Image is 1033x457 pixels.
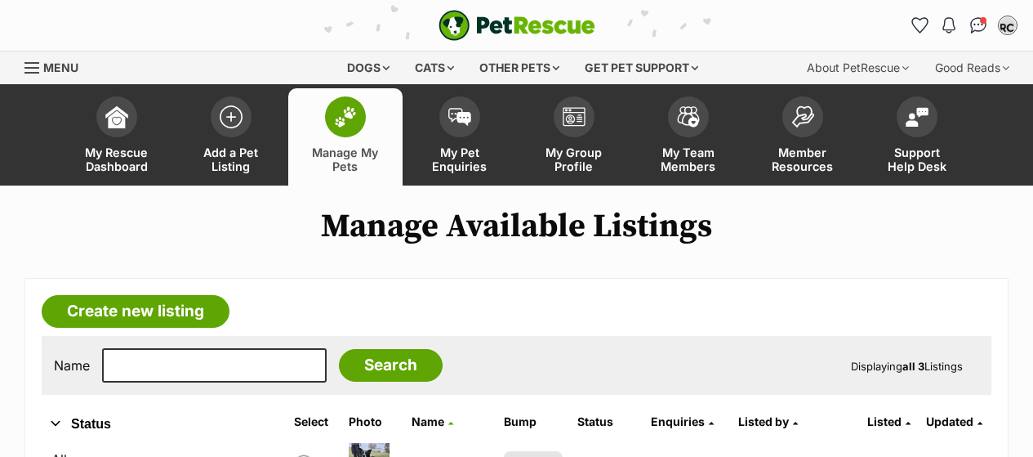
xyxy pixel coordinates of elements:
img: manage-my-pets-icon-02211641906a0b7f246fdf0571729dbe1e7629f14944591b6c1af311fb30b64b.svg [334,106,357,128]
th: Bump [497,409,569,435]
span: Listed [867,414,902,428]
div: Get pet support [573,52,710,84]
a: Add a Pet Listing [174,88,288,186]
span: Add a Pet Listing [194,146,268,173]
span: Listed by [738,414,789,428]
button: Status [42,414,269,435]
a: Conversations [965,12,991,38]
a: My Pet Enquiries [403,88,517,186]
a: Member Resources [746,88,860,186]
span: Displaying Listings [851,360,963,373]
img: team-members-icon-5396bd8760b3fe7c0b43da4ab00e1e3bb1a5d9ba89233759b79545d2d3fc5d0d.svg [677,106,700,128]
span: translation missing: en.admin.listings.index.attributes.enquiries [651,414,705,428]
a: Name [412,414,453,428]
a: Updated [926,414,982,428]
span: Name [412,414,444,428]
a: Support Help Desk [860,88,974,186]
a: Create new listing [42,295,229,328]
div: Dogs [336,52,401,84]
span: Manage My Pets [309,146,382,173]
a: Listed by [738,414,798,428]
button: My account [995,12,1021,38]
a: My Team Members [631,88,746,186]
span: Support Help Desk [880,146,954,173]
a: Listed [867,414,911,428]
a: My Group Profile [517,88,631,186]
button: Notifications [936,12,962,38]
a: My Rescue Dashboard [60,88,174,186]
input: Search [339,349,443,382]
img: chat-41dd97257d64d25036548639549fe6c8038ab92f7586957e7f3b1b290dea8141.svg [970,17,987,34]
strong: all 3 [902,360,924,373]
img: notifications-46538b983faf8c2785f20acdc204bb7945ddae34d4c08c2a6579f10ce5e182be.svg [942,17,955,34]
span: My Group Profile [537,146,611,173]
img: logo-e224e6f780fb5917bec1dbf3a21bbac754714ae5b6737aabdf751b685950b380.svg [439,10,595,41]
ul: Account quick links [906,12,1021,38]
th: Photo [342,409,403,435]
img: dashboard-icon-eb2f2d2d3e046f16d808141f083e7271f6b2e854fb5c12c21221c1fb7104beca.svg [105,105,128,128]
img: pet-enquiries-icon-7e3ad2cf08bfb03b45e93fb7055b45f3efa6380592205ae92323e6603595dc1f.svg [448,108,471,126]
span: Menu [43,60,78,74]
div: Good Reads [924,52,1021,84]
label: Name [54,358,90,373]
a: Enquiries [651,414,714,428]
div: About PetRescue [795,52,920,84]
img: add-pet-listing-icon-0afa8454b4691262ce3f59096e99ab1cd57d4a30225e0717b998d2c9b9846f56.svg [220,105,243,128]
img: help-desk-icon-fdf02630f3aa405de69fd3d07c3f3aa587a6932b1a1747fa1d2bba05be0121f9.svg [906,107,928,127]
th: Status [571,409,643,435]
span: My Rescue Dashboard [80,146,154,173]
th: Select [287,409,341,435]
img: group-profile-icon-3fa3cf56718a62981997c0bc7e787c4b2cf8bcc04b72c1350f741eb67cf2f40e.svg [563,107,586,127]
span: Updated [926,414,973,428]
div: Cats [403,52,465,84]
a: PetRescue [439,10,595,41]
span: Member Resources [766,146,839,173]
a: Manage My Pets [288,88,403,186]
a: Favourites [906,12,933,38]
img: Megan Gibbs profile pic [1000,17,1016,34]
a: Menu [24,52,90,81]
div: Other pets [468,52,571,84]
img: member-resources-icon-8e73f808a243e03378d46382f2149f9095a855e16c252ad45f914b54edf8863c.svg [791,105,814,128]
span: My Team Members [652,146,725,173]
span: My Pet Enquiries [423,146,496,173]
